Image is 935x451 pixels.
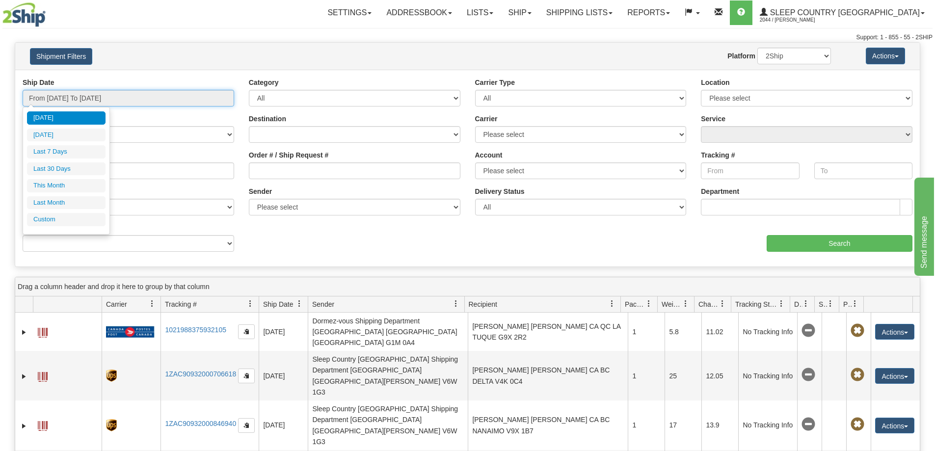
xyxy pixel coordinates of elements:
a: Sleep Country [GEOGRAPHIC_DATA] 2044 / [PERSON_NAME] [752,0,932,25]
td: 13.9 [701,400,738,450]
img: 8 - UPS [106,370,116,382]
td: Sleep Country [GEOGRAPHIC_DATA] Shipping Department [GEOGRAPHIC_DATA] [GEOGRAPHIC_DATA][PERSON_NA... [308,351,468,400]
span: Sleep Country [GEOGRAPHIC_DATA] [768,8,920,17]
a: 1ZAC90932000706618 [165,370,236,378]
label: Department [701,186,739,196]
label: Platform [727,51,755,61]
label: Location [701,78,729,87]
span: No Tracking Info [801,324,815,338]
a: Sender filter column settings [448,295,464,312]
div: Support: 1 - 855 - 55 - 2SHIP [2,33,933,42]
span: Pickup Not Assigned [851,418,864,431]
div: grid grouping header [15,277,920,296]
td: [DATE] [259,351,308,400]
button: Copy to clipboard [238,418,255,433]
a: Charge filter column settings [714,295,731,312]
span: Recipient [469,299,497,309]
input: From [701,162,799,179]
a: Carrier filter column settings [144,295,160,312]
label: Account [475,150,503,160]
li: This Month [27,179,106,192]
span: Tracking Status [735,299,778,309]
button: Shipment Filters [30,48,92,65]
span: Carrier [106,299,127,309]
a: Addressbook [379,0,459,25]
td: No Tracking Info [738,400,797,450]
span: Weight [662,299,682,309]
td: No Tracking Info [738,313,797,351]
span: Pickup Not Assigned [851,324,864,338]
td: Dormez-vous Shipping Department [GEOGRAPHIC_DATA] [GEOGRAPHIC_DATA] [GEOGRAPHIC_DATA] G1M 0A4 [308,313,468,351]
td: 25 [665,351,701,400]
span: Delivery Status [794,299,802,309]
a: Recipient filter column settings [604,295,620,312]
a: Delivery Status filter column settings [798,295,814,312]
a: Tracking # filter column settings [242,295,259,312]
a: Reports [620,0,677,25]
a: Shipping lists [539,0,620,25]
button: Actions [866,48,905,64]
a: Settings [320,0,379,25]
span: Shipment Issues [819,299,827,309]
a: Shipment Issues filter column settings [822,295,839,312]
span: No Tracking Info [801,418,815,431]
a: Label [38,368,48,383]
input: To [814,162,912,179]
div: Send message [7,6,91,18]
td: Sleep Country [GEOGRAPHIC_DATA] Shipping Department [GEOGRAPHIC_DATA] [GEOGRAPHIC_DATA][PERSON_NA... [308,400,468,450]
td: [DATE] [259,313,308,351]
label: Carrier Type [475,78,515,87]
a: 1021988375932105 [165,326,226,334]
label: Carrier [475,114,498,124]
label: Sender [249,186,272,196]
a: Ship [501,0,538,25]
a: Tracking Status filter column settings [773,295,790,312]
span: Pickup Not Assigned [851,368,864,382]
a: Label [38,417,48,432]
a: Ship Date filter column settings [291,295,308,312]
button: Actions [875,418,914,433]
button: Copy to clipboard [238,324,255,339]
label: Category [249,78,279,87]
li: Last 30 Days [27,162,106,176]
label: Ship Date [23,78,54,87]
td: [PERSON_NAME] [PERSON_NAME] CA BC NANAIMO V9X 1B7 [468,400,628,450]
td: 11.02 [701,313,738,351]
td: [DATE] [259,400,308,450]
li: [DATE] [27,129,106,142]
img: logo2044.jpg [2,2,46,27]
span: 2044 / [PERSON_NAME] [760,15,833,25]
span: Ship Date [263,299,293,309]
span: Pickup Status [843,299,852,309]
a: Expand [19,327,29,337]
li: Last Month [27,196,106,210]
td: No Tracking Info [738,351,797,400]
li: [DATE] [27,111,106,125]
button: Actions [875,368,914,384]
label: Tracking # [701,150,735,160]
td: 1 [628,351,665,400]
span: No Tracking Info [801,368,815,382]
span: Sender [312,299,334,309]
a: Label [38,323,48,339]
td: 17 [665,400,701,450]
a: Expand [19,421,29,431]
label: Service [701,114,725,124]
a: Lists [459,0,501,25]
td: [PERSON_NAME] [PERSON_NAME] CA QC LA TUQUE G9X 2R2 [468,313,628,351]
td: 5.8 [665,313,701,351]
iframe: chat widget [912,175,934,275]
td: [PERSON_NAME] [PERSON_NAME] CA BC DELTA V4K 0C4 [468,351,628,400]
img: 8 - UPS [106,419,116,431]
a: Expand [19,371,29,381]
span: Charge [698,299,719,309]
td: 12.05 [701,351,738,400]
button: Copy to clipboard [238,369,255,383]
a: Weight filter column settings [677,295,694,312]
label: Destination [249,114,286,124]
td: 1 [628,400,665,450]
td: 1 [628,313,665,351]
label: Delivery Status [475,186,525,196]
label: Order # / Ship Request # [249,150,329,160]
a: Pickup Status filter column settings [847,295,863,312]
